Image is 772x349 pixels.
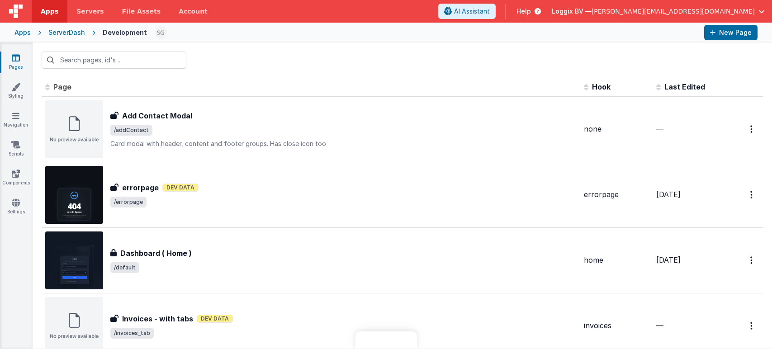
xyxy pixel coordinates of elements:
[704,25,758,40] button: New Page
[122,110,192,121] h3: Add Contact Modal
[664,82,705,91] span: Last Edited
[552,7,592,16] span: Loggix BV —
[122,313,193,324] h3: Invoices - with tabs
[584,255,649,265] div: home
[745,316,759,335] button: Options
[76,7,104,16] span: Servers
[454,7,490,16] span: AI Assistant
[110,139,577,148] p: Card modal with header, content and footer groups. Has close icon too
[110,328,154,339] span: /invoices_tab
[197,315,233,323] span: Dev Data
[14,28,31,37] div: Apps
[584,321,649,331] div: invoices
[110,125,152,136] span: /addContact
[552,7,765,16] button: Loggix BV — [PERSON_NAME][EMAIL_ADDRESS][DOMAIN_NAME]
[122,7,161,16] span: File Assets
[48,28,85,37] div: ServerDash
[745,120,759,138] button: Options
[745,185,759,204] button: Options
[155,26,167,39] img: 497ae24fd84173162a2d7363e3b2f127
[516,7,531,16] span: Help
[122,182,159,193] h3: errorpage
[110,197,147,208] span: /errorpage
[584,189,649,200] div: errorpage
[656,190,681,199] span: [DATE]
[592,7,755,16] span: [PERSON_NAME][EMAIL_ADDRESS][DOMAIN_NAME]
[42,52,186,69] input: Search pages, id's ...
[656,255,681,264] span: [DATE]
[745,251,759,269] button: Options
[592,82,611,91] span: Hook
[656,321,663,330] span: —
[41,7,58,16] span: Apps
[656,124,663,133] span: —
[120,248,192,259] h3: Dashboard ( Home )
[110,262,139,273] span: /default
[584,124,649,134] div: none
[438,4,496,19] button: AI Assistant
[162,184,199,192] span: Dev Data
[53,82,71,91] span: Page
[103,28,147,37] div: Development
